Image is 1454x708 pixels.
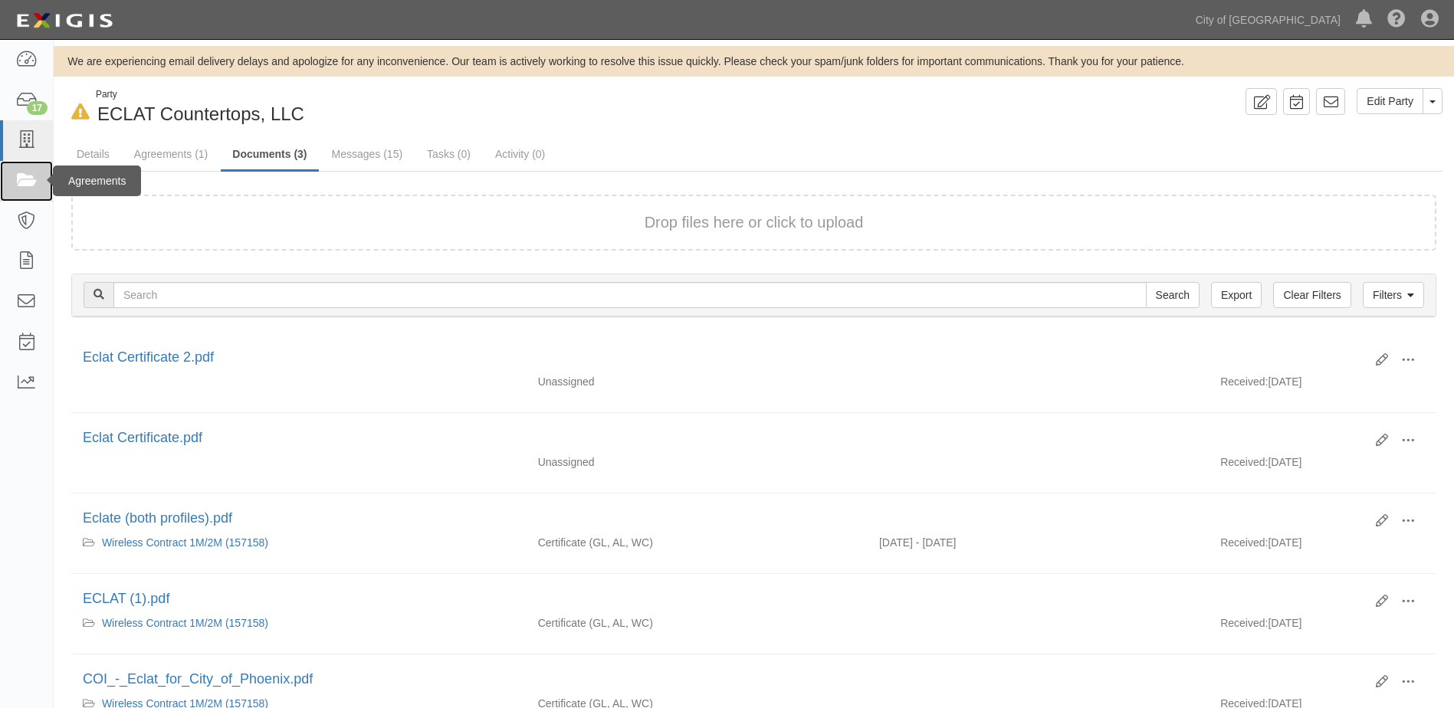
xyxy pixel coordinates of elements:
button: Drop files here or click to upload [645,211,864,234]
div: ECLAT (1).pdf [83,589,1364,609]
div: General Liability Auto Liability Workers Compensation/Employers Liability [527,535,868,550]
div: [DATE] [1209,374,1436,397]
div: Unassigned [527,374,868,389]
div: Eclate (both profiles).pdf [83,509,1364,529]
div: Unassigned [527,454,868,470]
a: City of [GEOGRAPHIC_DATA] [1188,5,1348,35]
a: Eclat Certificate 2.pdf [83,349,214,365]
a: Wireless Contract 1M/2M (157158) [102,617,268,629]
p: Received: [1220,535,1268,550]
i: In Default since 08/19/2025 [71,104,90,120]
div: Eclat Certificate.pdf [83,428,1364,448]
div: Wireless Contract 1M/2M (157158) [83,535,515,550]
div: Wireless Contract 1M/2M (157158) [83,615,515,631]
div: COI_-_Eclat_for_City_of_Phoenix.pdf [83,670,1364,690]
p: Received: [1220,615,1268,631]
p: Received: [1220,374,1268,389]
div: General Liability Auto Liability Workers Compensation/Employers Liability [527,615,868,631]
a: ECLAT (1).pdf [83,591,169,606]
div: [DATE] [1209,535,1436,558]
div: Agreements [53,166,141,196]
a: Eclate (both profiles).pdf [83,510,232,526]
div: [DATE] [1209,615,1436,638]
i: Help Center - Complianz [1387,11,1406,29]
a: Agreements (1) [123,139,219,169]
a: Activity (0) [484,139,556,169]
a: Messages (15) [320,139,415,169]
a: Export [1211,282,1262,308]
a: Edit Party [1357,88,1423,114]
a: Clear Filters [1273,282,1351,308]
a: Wireless Contract 1M/2M (157158) [102,536,268,549]
a: Details [65,139,121,169]
input: Search [113,282,1147,308]
a: COI_-_Eclat_for_City_of_Phoenix.pdf [83,671,313,687]
a: Documents (3) [221,139,318,172]
a: Tasks (0) [415,139,482,169]
div: [DATE] [1209,454,1436,477]
div: Effective - Expiration [868,696,1209,697]
div: Effective - Expiration [868,374,1209,375]
input: Search [1146,282,1200,308]
p: Received: [1220,454,1268,470]
div: Party [96,88,304,101]
div: Eclat Certificate 2.pdf [83,348,1364,368]
div: 17 [27,101,48,115]
div: We are experiencing email delivery delays and apologize for any inconvenience. Our team is active... [54,54,1454,69]
span: ECLAT Countertops, LLC [97,103,304,124]
img: logo-5460c22ac91f19d4615b14bd174203de0afe785f0fc80cf4dbbc73dc1793850b.png [11,7,117,34]
div: ECLAT Countertops, LLC [65,88,743,127]
div: Effective 06/29/2025 - Expiration 06/29/2026 [868,535,1209,550]
a: Eclat Certificate.pdf [83,430,202,445]
a: Filters [1363,282,1424,308]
